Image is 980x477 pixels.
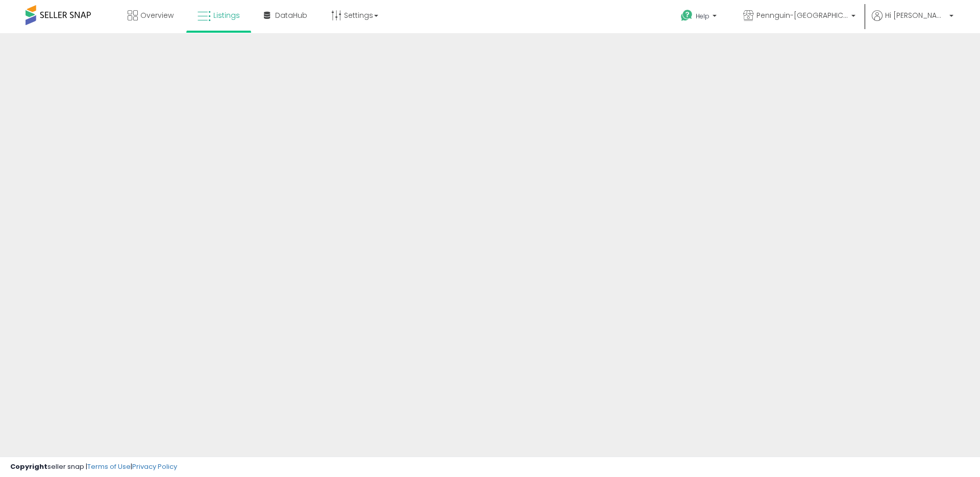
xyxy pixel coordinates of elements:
[275,10,307,20] span: DataHub
[140,10,174,20] span: Overview
[872,10,953,33] a: Hi [PERSON_NAME]
[756,10,848,20] span: Pennguin-[GEOGRAPHIC_DATA]-[GEOGRAPHIC_DATA]
[885,10,946,20] span: Hi [PERSON_NAME]
[680,9,693,22] i: Get Help
[213,10,240,20] span: Listings
[673,2,727,33] a: Help
[696,12,709,20] span: Help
